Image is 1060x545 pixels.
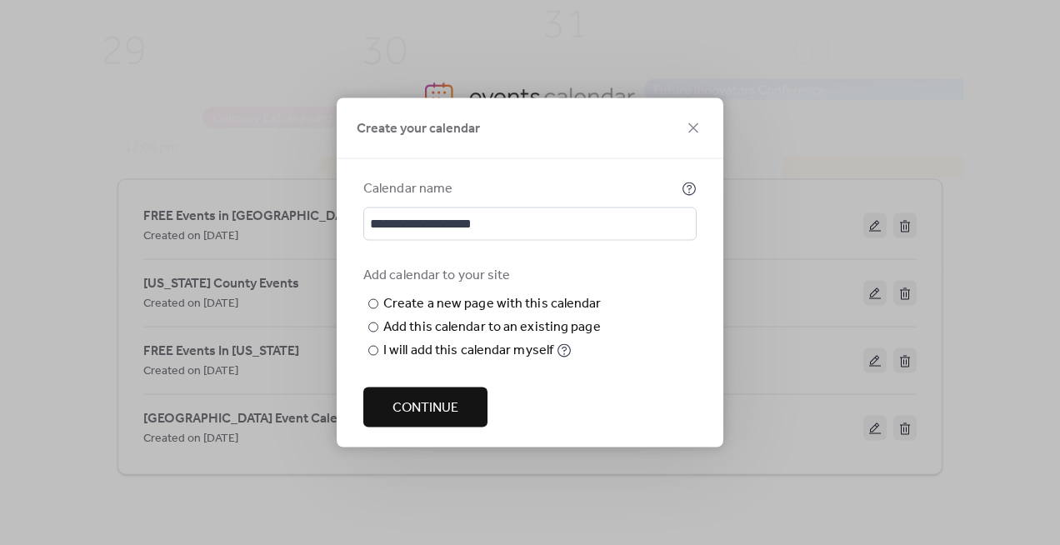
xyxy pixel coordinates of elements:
div: Add this calendar to an existing page [383,317,601,337]
span: Continue [392,398,458,418]
button: Continue [363,387,487,427]
div: Calendar name [363,179,678,199]
div: Create a new page with this calendar [383,294,602,314]
div: Add calendar to your site [363,266,693,286]
div: I will add this calendar myself [383,341,553,361]
span: Create your calendar [357,119,480,139]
